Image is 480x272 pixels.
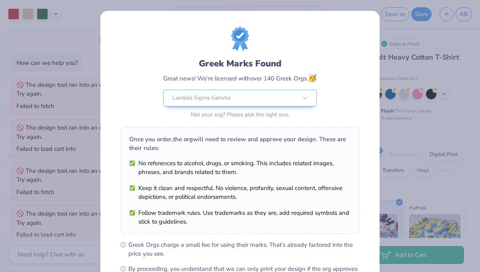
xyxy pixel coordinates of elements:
[163,110,317,119] div: Not your org? Please pick the right one.
[129,135,351,152] div: Once you order, the org will need to review and approve your design. These are their rules:
[163,73,317,84] div: Great news! We’re licensed with over 140 Greek Orgs.
[231,27,249,51] img: license-marks-badge.png
[128,240,360,258] span: Greek Orgs charge a small fee for using their marks. That’s already factored into the price you see.
[308,73,317,83] span: 🥳
[163,57,317,70] div: Greek Marks Found
[129,184,351,201] li: Keep it clean and respectful. No violence, profanity, sexual content, offensive depictions, or po...
[129,159,351,176] li: No references to alcohol, drugs, or smoking. This includes related images, phrases, and brands re...
[129,208,351,226] li: Follow trademark rules. Use trademarks as they are, add required symbols and stick to guidelines.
